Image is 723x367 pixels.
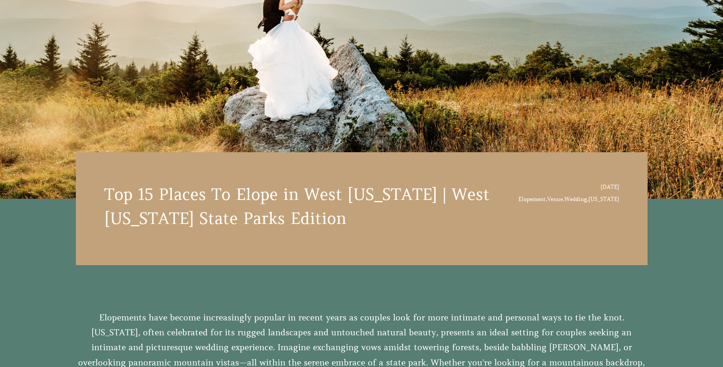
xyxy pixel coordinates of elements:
[104,207,194,231] span: [US_STATE]
[199,207,238,231] span: State
[588,195,619,203] a: [US_STATE]
[138,183,153,207] span: 15
[601,183,619,191] h6: [DATE]
[547,195,564,203] a: Venue,
[236,183,278,207] span: Elope
[212,183,231,207] span: To
[442,183,446,207] span: |
[159,183,206,207] span: Places
[243,207,285,231] span: Parks
[452,183,490,207] span: West
[104,183,133,207] span: Top
[348,183,437,207] span: [US_STATE]
[304,183,342,207] span: West
[518,195,547,203] a: Elopement,
[290,207,346,231] span: Edition
[564,195,588,203] a: Wedding,
[283,183,299,207] span: in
